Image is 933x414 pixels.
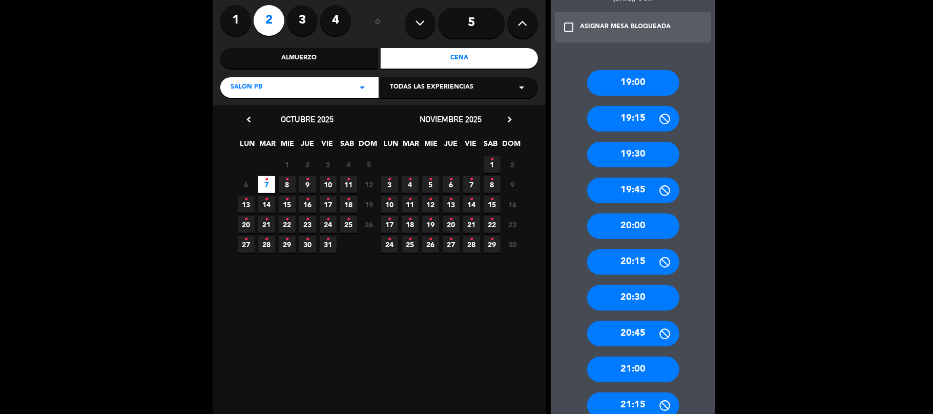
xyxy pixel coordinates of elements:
[383,138,400,155] span: LUN
[381,236,398,253] span: 24
[381,176,398,193] span: 3
[587,357,679,382] div: 21:00
[484,236,501,253] span: 29
[429,171,432,188] i: •
[356,81,368,94] i: arrow_drop_down
[484,156,501,173] span: 1
[320,216,337,233] span: 24
[587,106,679,132] div: 19:15
[402,216,419,233] span: 18
[244,191,248,208] i: •
[504,156,521,173] span: 2
[388,171,391,188] i: •
[449,231,453,248] i: •
[402,176,419,193] span: 4
[484,216,501,233] span: 22
[320,236,337,253] span: 31
[320,196,337,213] span: 17
[285,211,289,228] i: •
[429,211,432,228] i: •
[463,138,480,155] span: VIE
[484,176,501,193] span: 8
[443,176,460,193] span: 6
[463,176,480,193] span: 7
[402,196,419,213] span: 11
[420,114,482,124] span: noviembre 2025
[402,236,419,253] span: 25
[340,196,357,213] span: 18
[490,171,494,188] i: •
[422,176,439,193] span: 5
[470,211,473,228] i: •
[265,191,268,208] i: •
[258,176,275,193] span: 7
[408,211,412,228] i: •
[429,191,432,208] i: •
[279,196,296,213] span: 15
[306,171,309,188] i: •
[265,211,268,228] i: •
[504,114,515,125] i: chevron_right
[504,216,521,233] span: 23
[361,5,395,41] div: ó
[265,231,268,248] i: •
[423,138,440,155] span: MIE
[388,211,391,228] i: •
[504,176,521,193] span: 9
[449,191,453,208] i: •
[259,138,276,155] span: MAR
[463,196,480,213] span: 14
[515,81,528,94] i: arrow_drop_down
[563,21,575,33] i: check_box_outline_blank
[258,196,275,213] span: 14
[285,191,289,208] i: •
[306,211,309,228] i: •
[587,285,679,311] div: 20:30
[443,196,460,213] span: 13
[490,231,494,248] i: •
[381,216,398,233] span: 17
[449,211,453,228] i: •
[254,5,284,36] label: 2
[443,236,460,253] span: 27
[470,171,473,188] i: •
[258,216,275,233] span: 21
[281,114,334,124] span: octubre 2025
[449,171,453,188] i: •
[470,231,473,248] i: •
[587,249,679,275] div: 20:15
[463,216,480,233] span: 21
[238,196,255,213] span: 13
[504,236,521,253] span: 30
[381,196,398,213] span: 10
[490,211,494,228] i: •
[279,138,296,155] span: MIE
[408,191,412,208] i: •
[299,216,316,233] span: 23
[279,176,296,193] span: 8
[408,171,412,188] i: •
[422,196,439,213] span: 12
[299,236,316,253] span: 30
[220,5,251,36] label: 1
[490,191,494,208] i: •
[326,171,330,188] i: •
[285,171,289,188] i: •
[319,138,336,155] span: VIE
[285,231,289,248] i: •
[347,211,350,228] i: •
[238,236,255,253] span: 27
[388,191,391,208] i: •
[220,48,378,69] div: Almuerzo
[279,156,296,173] span: 1
[231,82,262,93] span: SALON PB
[239,138,256,155] span: LUN
[463,236,480,253] span: 28
[238,176,255,193] span: 6
[340,156,357,173] span: 4
[361,156,378,173] span: 5
[580,22,671,32] div: ASIGNAR MESA BLOQUEADA
[340,176,357,193] span: 11
[470,191,473,208] i: •
[326,211,330,228] i: •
